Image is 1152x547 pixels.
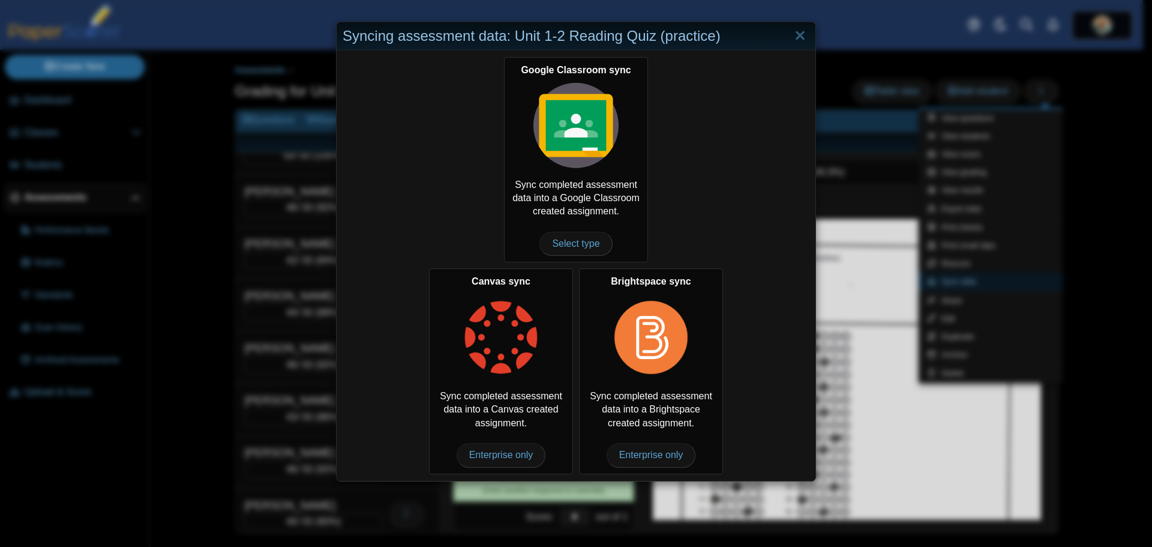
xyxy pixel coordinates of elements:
img: class-type-brightspace.png [608,295,694,380]
b: Google Classroom sync [521,65,631,75]
div: Sync completed assessment data into a Canvas created assignment. [429,268,573,474]
a: Close [791,26,809,46]
div: Sync completed assessment data into a Brightspace created assignment. [579,268,723,474]
div: Sync completed assessment data into a Google Classroom created assignment. [504,57,648,262]
div: Syncing assessment data: Unit 1-2 Reading Quiz (practice) [337,22,815,50]
span: Enterprise only [607,443,696,467]
b: Canvas sync [472,276,530,286]
img: class-type-google-classroom.svg [533,83,619,168]
img: class-type-canvas.png [458,295,544,380]
span: Enterprise only [457,443,546,467]
a: Google Classroom sync Sync completed assessment data into a Google Classroom created assignment. ... [504,57,648,262]
span: Select type [539,232,612,256]
b: Brightspace sync [611,276,691,286]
